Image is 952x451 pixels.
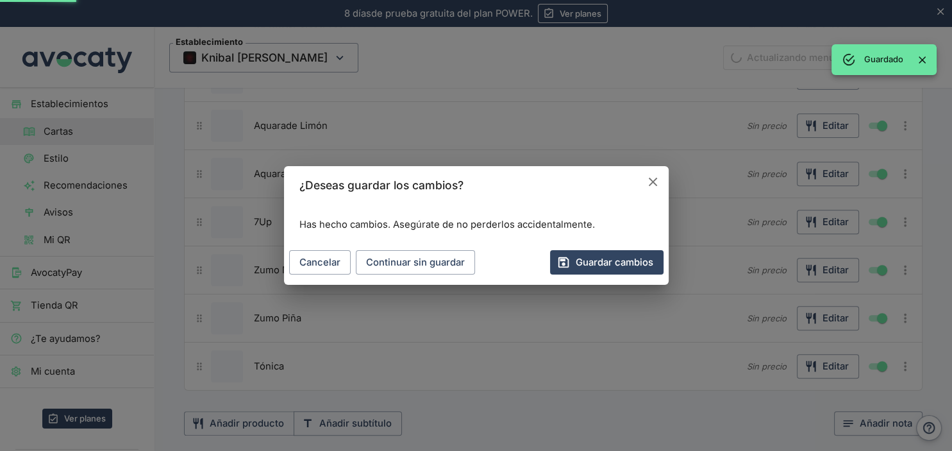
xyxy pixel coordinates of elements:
[864,48,903,71] div: Guardado
[289,250,351,275] button: Cancelar
[284,166,669,205] h2: ¿Deseas guardar los cambios?
[299,217,653,232] p: Has hecho cambios. Asegúrate de no perderlos accidentalmente.
[356,250,475,275] button: Continuar sin guardar
[550,250,664,275] button: Guardar cambios
[642,171,663,192] button: Cancelar
[913,51,931,69] button: Close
